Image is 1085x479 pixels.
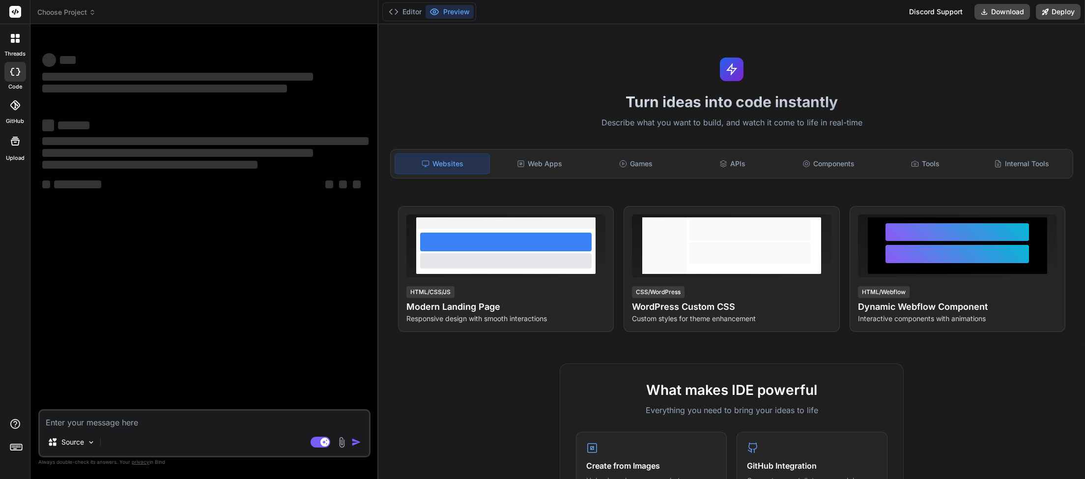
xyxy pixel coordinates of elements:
[42,120,54,131] span: ‌
[42,73,313,81] span: ‌
[60,56,76,64] span: ‌
[61,437,84,447] p: Source
[87,438,95,447] img: Pick Models
[426,5,474,19] button: Preview
[492,153,586,174] div: Web Apps
[42,180,50,188] span: ‌
[325,180,333,188] span: ‌
[632,314,831,324] p: Custom styles for theme enhancement
[54,180,101,188] span: ‌
[8,83,22,91] label: code
[384,93,1079,111] h1: Turn ideas into code instantly
[353,180,361,188] span: ‌
[1036,4,1081,20] button: Deploy
[576,404,887,416] p: Everything you need to bring your ideas to life
[395,153,490,174] div: Websites
[58,121,89,129] span: ‌
[903,4,969,20] div: Discord Support
[685,153,779,174] div: APIs
[586,460,716,472] h4: Create from Images
[42,53,56,67] span: ‌
[336,437,347,448] img: attachment
[42,137,369,145] span: ‌
[6,154,25,162] label: Upload
[858,300,1057,314] h4: Dynamic Webflow Component
[632,300,831,314] h4: WordPress Custom CSS
[38,457,371,467] p: Always double-check its answers. Your in Bind
[42,85,287,92] span: ‌
[878,153,972,174] div: Tools
[589,153,683,174] div: Games
[4,50,26,58] label: threads
[858,314,1057,324] p: Interactive components with animations
[42,161,257,169] span: ‌
[132,459,149,465] span: privacy
[747,460,877,472] h4: GitHub Integration
[974,153,1069,174] div: Internal Tools
[385,5,426,19] button: Editor
[974,4,1030,20] button: Download
[406,300,605,314] h4: Modern Landing Page
[406,286,455,298] div: HTML/CSS/JS
[781,153,876,174] div: Components
[384,117,1079,129] p: Describe what you want to build, and watch it come to life in real-time
[406,314,605,324] p: Responsive design with smooth interactions
[576,380,887,400] h2: What makes IDE powerful
[42,149,313,157] span: ‌
[339,180,347,188] span: ‌
[858,286,910,298] div: HTML/Webflow
[37,7,96,17] span: Choose Project
[632,286,685,298] div: CSS/WordPress
[351,437,361,447] img: icon
[6,117,24,125] label: GitHub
